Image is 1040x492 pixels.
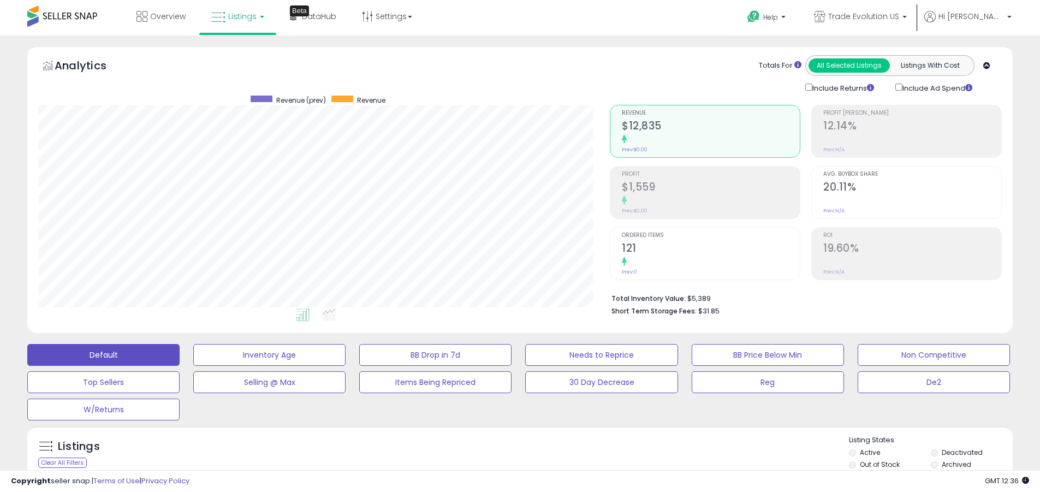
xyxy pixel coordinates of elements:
[228,11,257,22] span: Listings
[290,5,309,16] div: Tooltip anchor
[828,11,899,22] span: Trade Evolution US
[692,344,844,366] button: BB Price Below Min
[985,476,1029,486] span: 2025-09-9 12:36 GMT
[887,81,990,94] div: Include Ad Spend
[823,181,1001,195] h2: 20.11%
[525,344,678,366] button: Needs to Reprice
[302,11,336,22] span: DataHub
[611,306,697,316] b: Short Term Storage Fees:
[823,233,1001,239] span: ROI
[150,11,186,22] span: Overview
[622,233,800,239] span: Ordered Items
[942,448,983,457] label: Deactivated
[622,242,800,257] h2: 121
[55,58,128,76] h5: Analytics
[860,448,880,457] label: Active
[823,171,1001,177] span: Avg. Buybox Share
[611,294,686,303] b: Total Inventory Value:
[11,476,189,487] div: seller snap | |
[823,208,845,214] small: Prev: N/A
[193,371,346,393] button: Selling @ Max
[193,344,346,366] button: Inventory Age
[823,120,1001,134] h2: 12.14%
[692,371,844,393] button: Reg
[858,344,1010,366] button: Non Competitive
[93,476,140,486] a: Terms of Use
[739,2,797,35] a: Help
[823,242,1001,257] h2: 19.60%
[858,371,1010,393] button: De2
[622,269,637,275] small: Prev: 0
[622,120,800,134] h2: $12,835
[763,13,778,22] span: Help
[359,344,512,366] button: BB Drop in 7d
[938,11,1004,22] span: Hi [PERSON_NAME]
[797,81,887,94] div: Include Returns
[359,371,512,393] button: Items Being Repriced
[622,146,647,153] small: Prev: $0.00
[622,208,647,214] small: Prev: $0.00
[823,110,1001,116] span: Profit [PERSON_NAME]
[698,306,720,316] span: $31.85
[525,371,678,393] button: 30 Day Decrease
[27,371,180,393] button: Top Sellers
[276,96,326,105] span: Revenue (prev)
[860,460,900,469] label: Out of Stock
[357,96,385,105] span: Revenue
[849,435,1013,446] p: Listing States:
[823,146,845,153] small: Prev: N/A
[11,476,51,486] strong: Copyright
[889,58,971,73] button: Listings With Cost
[759,61,801,71] div: Totals For
[924,11,1012,35] a: Hi [PERSON_NAME]
[823,269,845,275] small: Prev: N/A
[622,171,800,177] span: Profit
[38,458,87,468] div: Clear All Filters
[58,439,100,454] h5: Listings
[27,344,180,366] button: Default
[141,476,189,486] a: Privacy Policy
[942,460,971,469] label: Archived
[809,58,890,73] button: All Selected Listings
[622,110,800,116] span: Revenue
[622,181,800,195] h2: $1,559
[611,291,994,304] li: $5,389
[27,399,180,420] button: W/Returns
[747,10,760,23] i: Get Help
